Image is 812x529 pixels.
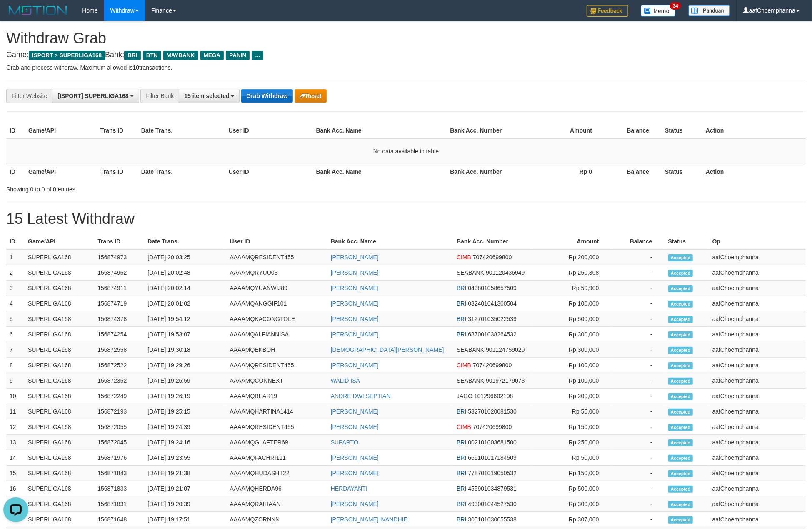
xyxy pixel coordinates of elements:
[709,311,806,327] td: aafChoemphanna
[6,358,25,373] td: 8
[29,51,105,60] span: ISPORT > SUPERLIGA168
[227,249,327,265] td: AAAAMQRESIDENT455
[709,265,806,281] td: aafChoemphanna
[457,346,484,353] span: SEABANK
[668,393,693,400] span: Accepted
[331,316,379,322] a: [PERSON_NAME]
[25,404,94,419] td: SUPERLIGA168
[709,373,806,389] td: aafChoemphanna
[227,342,327,358] td: AAAAMQEKBOH
[668,254,693,261] span: Accepted
[611,419,665,435] td: -
[457,331,466,338] span: BRI
[25,512,94,527] td: SUPERLIGA168
[227,389,327,404] td: AAAAMQBEAR19
[331,346,444,353] a: [DEMOGRAPHIC_DATA][PERSON_NAME]
[457,316,466,322] span: BRI
[468,501,517,507] span: Copy 493001044527530 to clipboard
[25,249,94,265] td: SUPERLIGA168
[468,485,517,492] span: Copy 455901034879531 to clipboard
[709,358,806,373] td: aafChoemphanna
[6,138,806,164] td: No data available in table
[331,254,379,261] a: [PERSON_NAME]
[331,516,407,523] a: [PERSON_NAME] IVANDHIE
[25,450,94,466] td: SUPERLIGA168
[605,164,662,179] th: Balance
[25,311,94,327] td: SUPERLIGA168
[668,516,693,524] span: Accepted
[132,64,139,71] strong: 10
[124,51,140,60] span: BRI
[468,331,517,338] span: Copy 687001038264532 to clipboard
[611,234,665,249] th: Balance
[313,164,447,179] th: Bank Acc. Name
[144,296,226,311] td: [DATE] 20:01:02
[468,470,517,476] span: Copy 778701019050532 to clipboard
[611,327,665,342] td: -
[668,347,693,354] span: Accepted
[6,342,25,358] td: 7
[709,342,806,358] td: aafChoemphanna
[144,512,226,527] td: [DATE] 19:17:51
[611,281,665,296] td: -
[144,466,226,481] td: [DATE] 19:21:38
[94,450,144,466] td: 156871976
[531,481,611,496] td: Rp 500,000
[668,362,693,369] span: Accepted
[227,358,327,373] td: AAAAMQRESIDENT455
[468,408,517,415] span: Copy 532701020081530 to clipboard
[531,466,611,481] td: Rp 150,000
[327,234,453,249] th: Bank Acc. Name
[457,408,466,415] span: BRI
[611,389,665,404] td: -
[611,265,665,281] td: -
[94,342,144,358] td: 156872558
[519,123,605,138] th: Amount
[531,389,611,404] td: Rp 200,000
[227,281,327,296] td: AAAAMQYUANWIJ89
[227,450,327,466] td: AAAAMQFACHRI111
[94,249,144,265] td: 156874973
[468,316,517,322] span: Copy 312701035022539 to clipboard
[709,450,806,466] td: aafChoemphanna
[662,123,702,138] th: Status
[25,342,94,358] td: SUPERLIGA168
[331,393,391,399] a: ANDRE DWI SEPTIAN
[226,51,250,60] span: PANIN
[144,327,226,342] td: [DATE] 19:53:07
[670,2,681,10] span: 34
[138,123,225,138] th: Date Trans.
[702,164,806,179] th: Action
[531,404,611,419] td: Rp 55,000
[531,496,611,512] td: Rp 300,000
[709,496,806,512] td: aafChoemphanna
[457,393,472,399] span: JAGO
[457,285,466,291] span: BRI
[144,311,226,327] td: [DATE] 19:54:12
[473,424,512,430] span: Copy 707420699800 to clipboard
[457,470,466,476] span: BRI
[531,249,611,265] td: Rp 200,000
[94,311,144,327] td: 156874378
[531,342,611,358] td: Rp 300,000
[668,470,693,477] span: Accepted
[331,501,379,507] a: [PERSON_NAME]
[6,249,25,265] td: 1
[709,466,806,481] td: aafChoemphanna
[227,311,327,327] td: AAAAMQKACONGTOLE
[6,450,25,466] td: 14
[25,466,94,481] td: SUPERLIGA168
[665,234,709,249] th: Status
[25,435,94,450] td: SUPERLIGA168
[6,211,806,227] h1: 15 Latest Withdraw
[6,281,25,296] td: 3
[227,296,327,311] td: AAAAMQANGGIF101
[6,4,70,17] img: MOTION_logo.png
[668,378,693,385] span: Accepted
[519,164,605,179] th: Rp 0
[457,377,484,384] span: SEABANK
[6,234,25,249] th: ID
[611,435,665,450] td: -
[668,331,693,338] span: Accepted
[668,424,693,431] span: Accepted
